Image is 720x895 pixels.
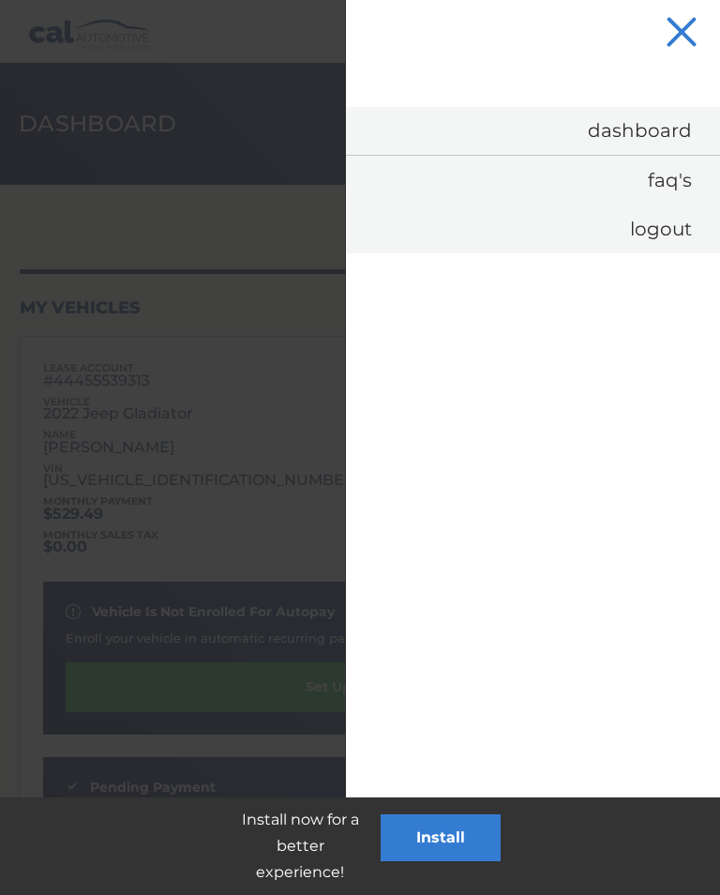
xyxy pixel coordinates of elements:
[381,814,501,861] button: Install
[346,107,720,155] a: Dashboard
[219,807,381,886] p: Install now for a better experience!
[346,205,720,253] a: Logout
[346,156,720,205] a: FAQ's
[662,19,701,50] button: Menu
